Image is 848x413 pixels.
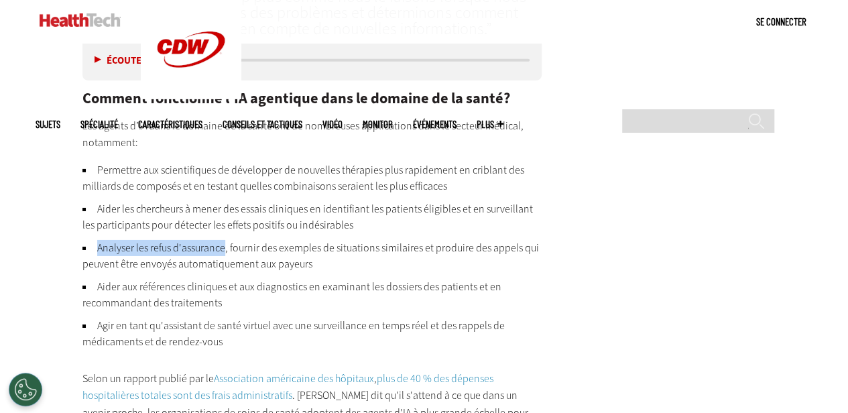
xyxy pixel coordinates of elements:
a: Vidéo [322,119,343,129]
a: Se connecter [756,15,806,27]
font: Aider aux références cliniques et aux diagnostics en examinant les dossiers des patients et en re... [82,280,501,310]
font: Aider les chercheurs à mener des essais cliniques en identifiant les patients éligibles et en sur... [82,202,533,232]
a: Événements [413,119,457,129]
a: Conseils et tactiques [223,119,302,129]
font: Permettre aux scientifiques de développer de nouvelles thérapies plus rapidement en criblant des ... [82,163,524,193]
font: , [374,371,377,386]
a: Association américaine des hôpitaux [214,371,374,386]
font: Agir en tant qu'assistant de santé virtuel avec une surveillance en temps réel et des rappels de ... [82,318,505,349]
font: MonITor [363,118,393,130]
div: Paramètres des cookies [9,373,42,406]
a: MonITor [363,119,393,129]
font: Vidéo [322,118,343,130]
font: Spécialité [80,118,118,130]
button: Ouvrir Préférences [9,373,42,406]
font: Selon un rapport publié par le [82,371,214,386]
a: Caractéristiques [138,119,202,129]
a: CDW [141,88,241,103]
font: Conseils et tactiques [223,118,302,130]
font: Analyser les refus d'assurance, fournir des exemples de situations similaires et produire des app... [82,241,539,271]
div: Menu utilisateur [756,15,806,29]
font: Sujets [36,118,60,130]
img: Accueil [40,13,121,27]
font: Plus [477,118,494,130]
font: Événements [413,118,457,130]
font: Caractéristiques [138,118,202,130]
